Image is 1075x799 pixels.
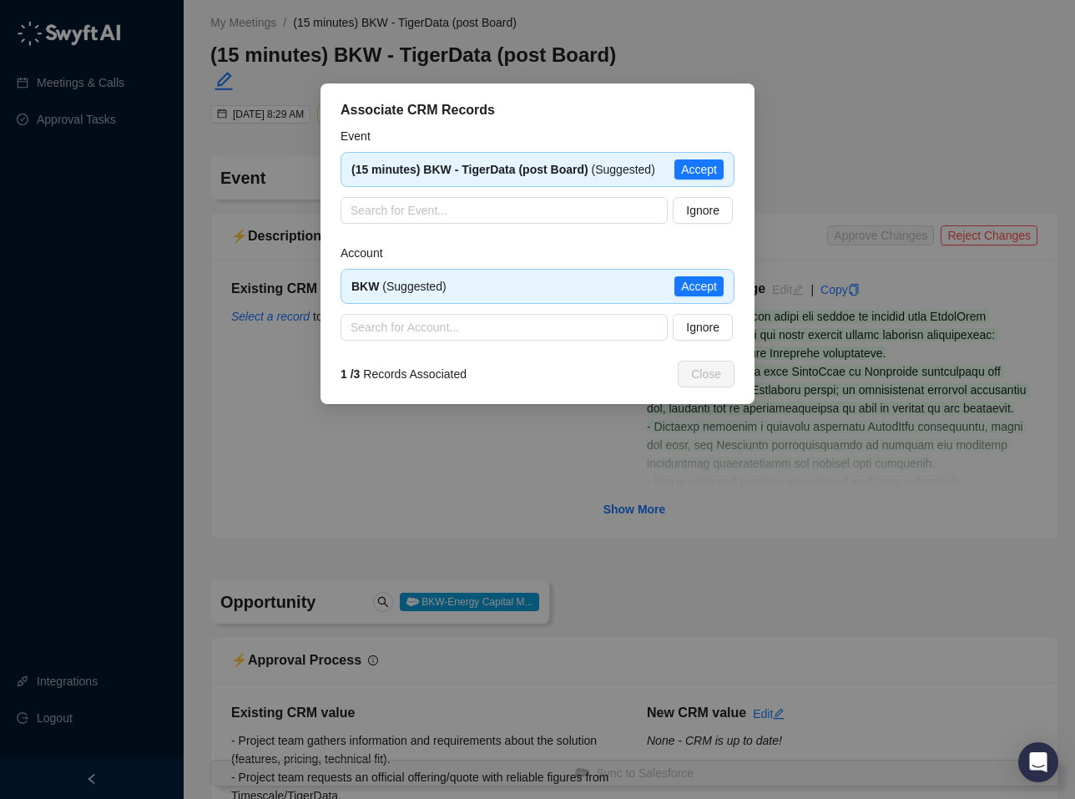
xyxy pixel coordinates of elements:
[681,160,717,179] span: Accept
[341,244,394,262] label: Account
[341,127,382,145] label: Event
[674,159,724,180] button: Accept
[686,201,719,220] span: Ignore
[351,280,447,293] span: (Suggested)
[341,367,360,381] strong: 1 / 3
[341,100,734,120] div: Associate CRM Records
[674,276,724,296] button: Accept
[678,361,734,387] button: Close
[686,318,719,336] span: Ignore
[351,280,379,293] strong: BKW
[673,314,733,341] button: Ignore
[351,163,588,176] strong: (15 minutes) BKW - TigerData (post Board)
[351,163,655,176] span: (Suggested)
[341,365,467,383] span: Records Associated
[681,277,717,296] span: Accept
[673,197,733,224] button: Ignore
[1018,742,1058,782] div: Open Intercom Messenger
